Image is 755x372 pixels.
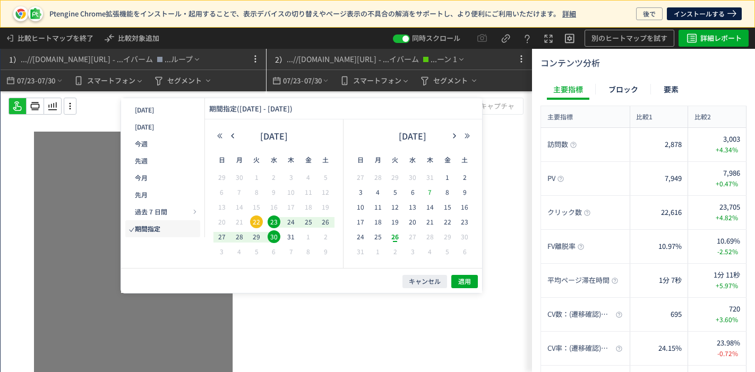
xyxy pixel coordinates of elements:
[282,149,300,170] th: 木
[135,173,148,182] span: 今月
[441,215,454,228] span: 22
[354,201,367,213] span: 10
[268,245,280,258] span: 6
[406,245,419,258] span: 3
[135,207,167,216] span: 過去 7 日間
[230,149,248,170] th: 月
[250,186,263,198] span: 8
[406,215,419,228] span: 20
[379,128,447,144] div: [DATE]
[283,70,301,91] span: 07/23
[250,230,263,243] span: 29
[441,171,454,184] span: 1
[354,230,367,243] span: 24
[591,30,667,47] span: 別のヒートマップを試す
[167,72,202,89] span: セグメント
[406,186,419,198] span: 6
[268,201,280,213] span: 16
[319,201,332,213] span: 19
[451,275,478,288] button: 適用
[433,72,468,89] span: セグメント
[439,149,456,170] th: 金
[5,49,201,70] div: 1）...//[DOMAIN_NAME][URL]-...イバーム...ループ
[68,70,148,91] button: スマートフォン
[125,101,200,118] button: [DATE]
[135,156,148,165] span: 先週
[237,103,293,114] span: ([DATE] - [DATE])
[35,70,38,91] span: -
[458,201,471,213] span: 16
[248,149,265,170] th: 火
[424,215,436,228] span: 21
[389,171,401,184] span: 29
[1,49,266,91] div: heatmap-top-bar
[250,215,263,228] span: 22
[302,171,315,184] span: 4
[372,186,384,198] span: 4
[352,149,370,170] th: 日
[406,201,419,213] span: 13
[458,230,471,243] span: 30
[285,230,297,243] span: 31
[424,230,436,243] span: 28
[216,186,228,198] span: 6
[268,215,280,228] span: 23
[301,70,304,91] span: -
[458,171,471,184] span: 2
[372,171,384,184] span: 28
[424,186,436,198] span: 7
[424,201,436,213] span: 14
[458,186,471,198] span: 9
[412,30,460,47] h4: 同時スクロール
[319,171,332,184] span: 5
[402,275,447,288] button: キャンセル
[135,190,148,199] span: 先月
[302,245,315,258] span: 8
[125,220,200,237] button: 期間指定
[562,8,576,19] a: 詳細
[372,230,384,243] span: 25
[30,8,41,20] img: pt-icon-plugin.svg
[421,149,439,170] th: 木
[319,215,332,228] span: 26
[125,203,200,220] button: 過去 7 日間
[38,70,56,91] span: 07/30
[667,7,742,20] a: インストールする
[441,230,454,243] span: 29
[125,118,200,135] button: [DATE]
[389,215,401,228] span: 19
[216,215,228,228] span: 20
[383,54,419,65] div: ...イバーム
[389,186,401,198] span: 5
[15,8,27,20] img: pt-icon-chrome.svg
[98,28,164,49] button: 比較対象追加
[319,245,332,258] span: 9
[233,215,246,228] span: 21
[389,230,401,243] span: 26
[233,201,246,213] span: 14
[250,245,263,258] span: 5
[125,169,200,186] button: 今月
[233,171,246,184] span: 30
[406,171,419,184] span: 30
[213,149,231,170] th: 日
[441,245,454,258] span: 5
[302,215,315,228] span: 25
[113,56,115,63] div: -
[271,49,466,70] div: 2）...//[DOMAIN_NAME][URL]-...イバーム...ーン 1
[302,201,315,213] span: 18
[406,230,419,243] span: 27
[271,49,287,70] div: 2）
[285,215,297,228] span: 24
[250,171,263,184] span: 1
[354,186,367,198] span: 3
[148,70,217,91] button: セグメント
[441,201,454,213] span: 15
[216,230,228,243] span: 27
[135,224,160,233] span: 期間指定
[250,201,263,213] span: 15
[458,277,471,286] span: 適用
[304,70,322,91] span: 07/30
[372,245,384,258] span: 1
[387,149,404,170] th: 火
